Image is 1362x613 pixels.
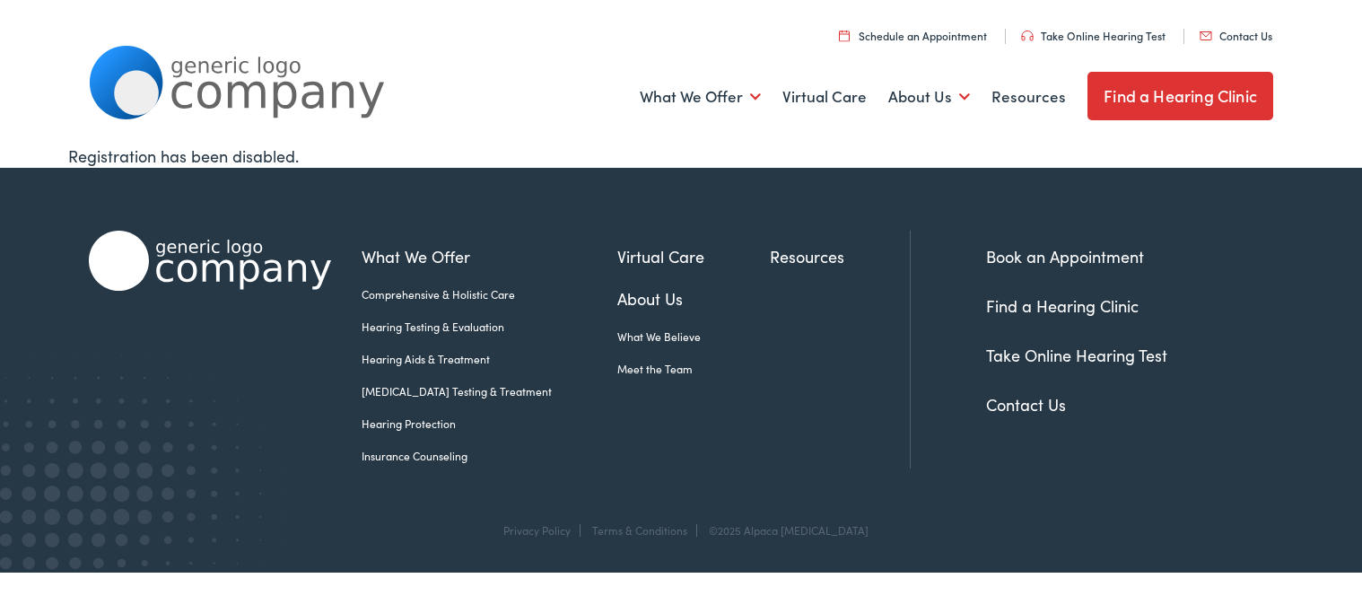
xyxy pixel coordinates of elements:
a: About Us [888,64,970,130]
a: Privacy Policy [503,522,571,538]
a: Insurance Counseling [362,448,617,464]
img: Alpaca Audiology [89,231,331,291]
a: Take Online Hearing Test [986,344,1167,366]
a: What We Offer [362,244,617,268]
a: What We Believe [617,328,770,345]
div: ©2025 Alpaca [MEDICAL_DATA] [700,524,869,537]
a: Hearing Protection [362,416,617,432]
a: What We Offer [640,64,761,130]
a: About Us [617,286,770,311]
a: Find a Hearing Clinic [986,294,1139,317]
a: Take Online Hearing Test [1021,28,1166,43]
a: Resources [991,64,1066,130]
a: Terms & Conditions [592,522,687,538]
a: Schedule an Appointment [839,28,987,43]
a: Hearing Testing & Evaluation [362,319,617,335]
a: Virtual Care [782,64,867,130]
img: utility icon [1021,31,1034,41]
img: utility icon [1200,31,1212,40]
a: Meet the Team [617,361,770,377]
a: Comprehensive & Holistic Care [362,286,617,302]
a: Contact Us [1200,28,1272,43]
a: Virtual Care [617,244,770,268]
img: utility icon [839,30,850,41]
a: Contact Us [986,393,1066,416]
a: Hearing Aids & Treatment [362,351,617,367]
a: [MEDICAL_DATA] Testing & Treatment [362,383,617,399]
a: Resources [770,244,910,268]
a: Book an Appointment [986,245,1144,267]
a: Find a Hearing Clinic [1087,72,1273,120]
div: Registration has been disabled. [68,144,1294,168]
